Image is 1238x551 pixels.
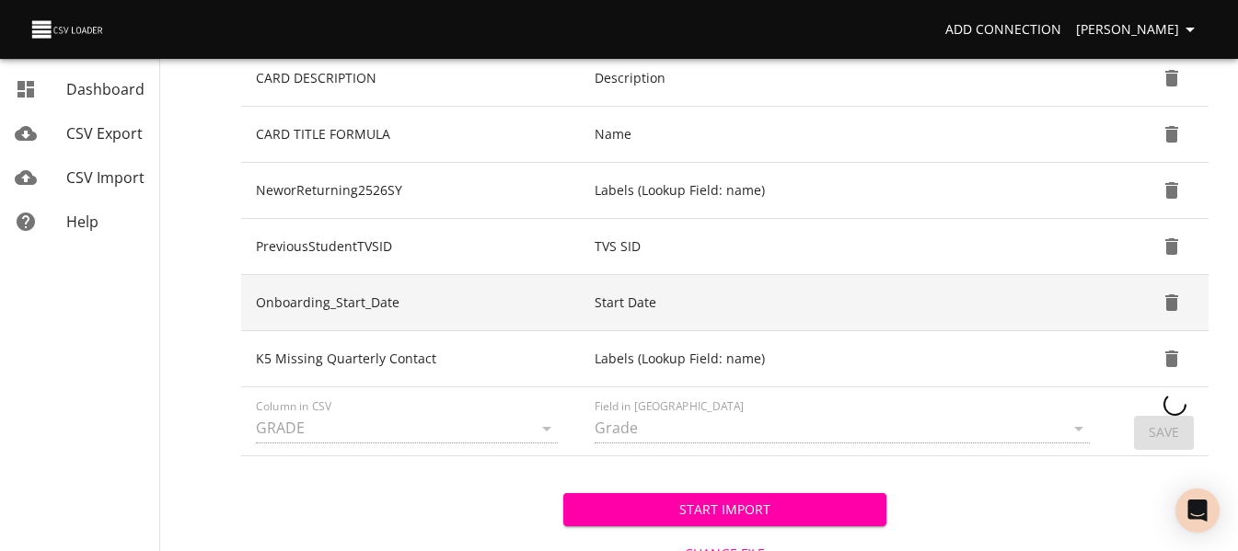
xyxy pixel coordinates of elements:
[563,493,885,527] button: Start Import
[241,331,580,387] td: K5 Missing Quarterly Contact
[580,51,1112,107] td: Description
[66,167,145,188] span: CSV Import
[1150,281,1194,325] button: Delete
[1150,168,1194,212] button: Delete
[580,331,1112,387] td: Labels (Lookup Field: name)
[241,107,580,163] td: CARD TITLE FORMULA
[578,499,871,522] span: Start Import
[241,51,580,107] td: CARD DESCRIPTION
[241,275,580,331] td: Onboarding_Start_Date
[29,17,107,42] img: CSV Loader
[938,13,1069,47] a: Add Connection
[256,400,332,411] label: Column in CSV
[241,219,580,275] td: PreviousStudentTVSID
[595,400,744,411] label: Field in [GEOGRAPHIC_DATA]
[1150,224,1194,269] button: Delete
[66,123,143,143] span: CSV Export
[1150,337,1194,381] button: Delete
[580,275,1112,331] td: Start Date
[1175,488,1220,533] div: Open Intercom Messenger
[1069,13,1209,47] button: [PERSON_NAME]
[1150,56,1194,100] button: Delete
[580,107,1112,163] td: Name
[1150,112,1194,156] button: Delete
[945,18,1061,41] span: Add Connection
[580,163,1112,219] td: Labels (Lookup Field: name)
[1076,18,1201,41] span: [PERSON_NAME]
[241,163,580,219] td: NeworReturning2526SY
[580,219,1112,275] td: TVS SID
[66,212,98,232] span: Help
[66,79,145,99] span: Dashboard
